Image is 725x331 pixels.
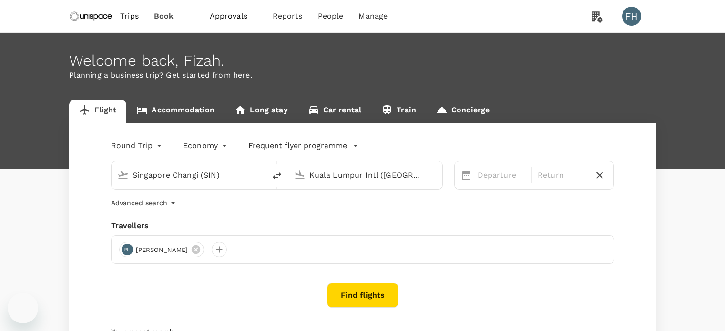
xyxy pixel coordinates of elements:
span: People [318,10,344,22]
span: Manage [358,10,388,22]
button: Open [436,174,438,176]
p: Departure [478,170,526,181]
span: [PERSON_NAME] [130,245,194,255]
iframe: Button to launch messaging window [8,293,38,323]
div: Travellers [111,220,614,231]
a: Car rental [298,100,372,123]
p: Advanced search [111,198,167,208]
span: Trips [120,10,139,22]
a: Train [371,100,426,123]
img: Unispace [69,6,113,27]
span: Reports [273,10,303,22]
span: Book [154,10,174,22]
input: Depart from [133,168,245,182]
a: Flight [69,100,127,123]
div: PL [122,244,133,255]
p: Planning a business trip? Get started from here. [69,70,656,81]
a: Concierge [426,100,500,123]
div: FH [622,7,641,26]
button: Advanced search [111,197,179,209]
a: Accommodation [126,100,225,123]
button: Find flights [327,283,398,308]
p: Return [538,170,586,181]
input: Going to [309,168,422,182]
div: PL[PERSON_NAME] [119,242,204,257]
button: Frequent flyer programme [248,140,358,151]
div: Welcome back , Fizah . [69,52,656,70]
span: Approvals [210,10,257,22]
p: Frequent flyer programme [248,140,347,151]
div: Economy [183,138,229,153]
button: delete [265,164,288,187]
a: Long stay [225,100,297,123]
div: Round Trip [111,138,164,153]
button: Open [259,174,261,176]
